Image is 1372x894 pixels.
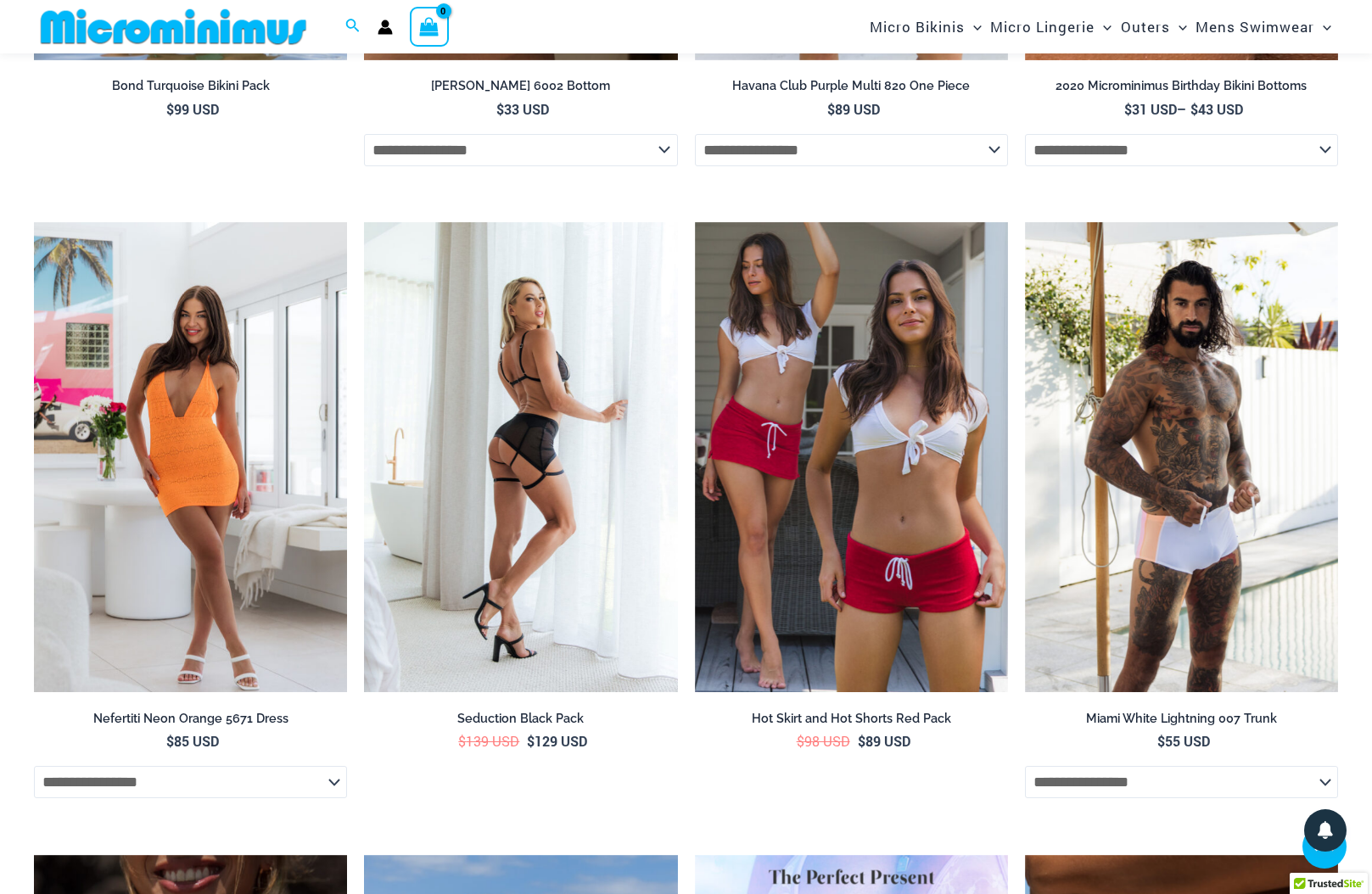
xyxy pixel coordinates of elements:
[827,100,880,118] bdi: 89 USD
[1191,5,1336,48] a: Mens SwimwearMenu ToggleMenu Toggle
[364,711,677,727] h2: Seduction Black Pack
[1025,711,1338,733] a: Miami White Lightning 007 Trunk
[1117,5,1191,48] a: OutersMenu ToggleMenu Toggle
[858,732,865,750] span: $
[1025,78,1338,94] h2: 2020 Microminimus Birthday Bikini Bottoms
[1196,5,1314,48] span: Mens Swimwear
[34,78,347,94] h2: Bond Turquoise Bikini Pack
[827,100,835,118] span: $
[364,222,677,692] img: Seduction Black 1034 Bra 6034 Bottom 5019 skirt 10
[364,78,677,100] a: [PERSON_NAME] 6002 Bottom
[1170,5,1187,48] span: Menu Toggle
[1124,100,1177,118] bdi: 31 USD
[797,732,804,750] span: $
[1025,711,1338,727] h2: Miami White Lightning 007 Trunk
[1190,100,1243,118] bdi: 43 USD
[695,78,1008,100] a: Havana Club Purple Multi 820 One Piece
[496,100,549,118] bdi: 33 USD
[1025,78,1338,100] a: 2020 Microminimus Birthday Bikini Bottoms
[965,5,982,48] span: Menu Toggle
[1124,100,1132,118] span: $
[695,222,1008,692] img: shorts and skirt pack 1
[166,732,219,750] bdi: 85 USD
[166,732,174,750] span: $
[1121,5,1170,48] span: Outers
[166,100,174,118] span: $
[1314,5,1331,48] span: Menu Toggle
[378,20,393,35] a: Account icon link
[986,5,1116,48] a: Micro LingerieMenu ToggleMenu Toggle
[527,732,535,750] span: $
[458,732,466,750] span: $
[1025,222,1338,692] img: Miami White Lightning 007 Trunk 12
[695,78,1008,94] h2: Havana Club Purple Multi 820 One Piece
[34,222,347,692] a: Nefertiti Neon Orange 5671 Dress 01Nefertiti Neon Orange 5671 Dress 02Nefertiti Neon Orange 5671 ...
[865,5,986,48] a: Micro BikinisMenu ToggleMenu Toggle
[695,711,1008,733] a: Hot Skirt and Hot Shorts Red Pack
[527,732,587,750] bdi: 129 USD
[695,711,1008,727] h2: Hot Skirt and Hot Shorts Red Pack
[1157,732,1210,750] bdi: 55 USD
[458,732,519,750] bdi: 139 USD
[166,100,219,118] bdi: 99 USD
[34,78,347,100] a: Bond Turquoise Bikini Pack
[1025,222,1338,692] a: Miami White Lightning 007 Trunk 12Miami White Lightning 007 Trunk 14Miami White Lightning 007 Tru...
[364,711,677,733] a: Seduction Black Pack
[990,5,1095,48] span: Micro Lingerie
[1025,100,1338,119] span: –
[797,732,850,750] bdi: 98 USD
[345,16,361,38] a: Search icon link
[364,78,677,94] h2: [PERSON_NAME] 6002 Bottom
[364,222,677,692] a: Seduction Black 1034 Bra 6034 Bottom 5019 skirt 11Seduction Black 1034 Bra 6034 Bottom 5019 skirt...
[34,711,347,733] a: Nefertiti Neon Orange 5671 Dress
[858,732,910,750] bdi: 89 USD
[410,7,449,46] a: View Shopping Cart, empty
[34,222,347,692] img: Nefertiti Neon Orange 5671 Dress 01
[496,100,504,118] span: $
[863,3,1338,51] nav: Site Navigation
[34,8,313,46] img: MM SHOP LOGO FLAT
[695,222,1008,692] a: shorts and skirt pack 1Hot Skirt Red 507 Skirt 10Hot Skirt Red 507 Skirt 10
[1190,100,1198,118] span: $
[34,711,347,727] h2: Nefertiti Neon Orange 5671 Dress
[870,5,965,48] span: Micro Bikinis
[1095,5,1112,48] span: Menu Toggle
[1157,732,1165,750] span: $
